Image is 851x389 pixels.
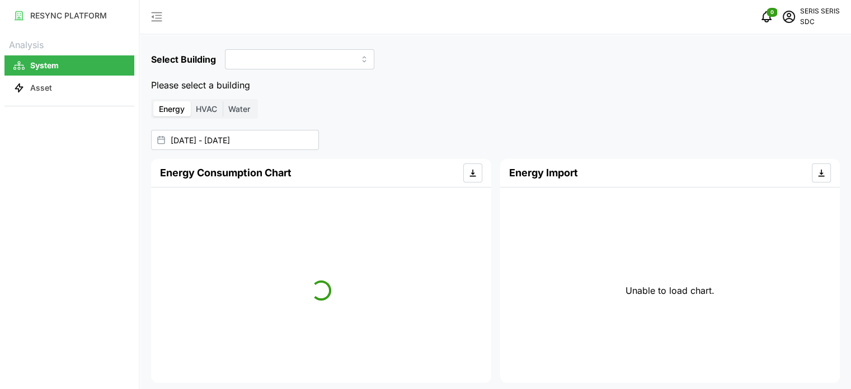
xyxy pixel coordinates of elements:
[778,6,800,28] button: schedule
[770,8,774,16] span: 0
[755,6,778,28] button: notifications
[800,6,840,17] p: SERIS SERIS
[4,36,134,52] p: Analysis
[160,166,291,180] h4: Energy Consumption Chart
[159,104,185,114] span: Energy
[30,60,59,71] p: System
[4,77,134,99] a: Asset
[4,55,134,76] button: System
[228,104,250,114] span: Water
[509,166,578,180] h4: Energy Import
[4,78,134,98] button: Asset
[30,10,107,21] p: RESYNC PLATFORM
[4,54,134,77] a: System
[4,6,134,26] button: RESYNC PLATFORM
[151,78,840,92] p: Please select a building
[30,82,52,93] p: Asset
[800,17,840,27] p: SDC
[4,4,134,27] a: RESYNC PLATFORM
[151,53,216,66] h5: Select Building
[196,104,217,114] span: HVAC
